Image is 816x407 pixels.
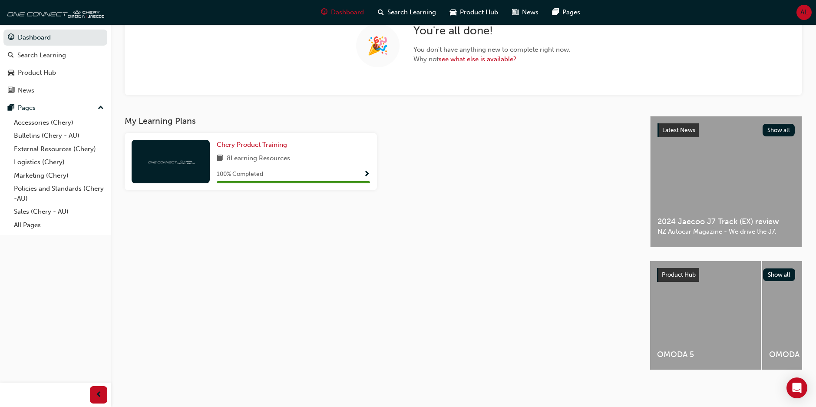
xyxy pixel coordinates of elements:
[8,52,14,60] span: search-icon
[662,271,696,278] span: Product Hub
[443,3,505,21] a: car-iconProduct Hub
[17,50,66,60] div: Search Learning
[217,140,291,150] a: Chery Product Training
[363,171,370,179] span: Show Progress
[650,116,802,247] a: Latest NewsShow all2024 Jaecoo J7 Track (EX) reviewNZ Autocar Magazine - We drive the J7.
[439,55,516,63] a: see what else is available?
[657,268,795,282] a: Product HubShow all
[10,116,107,129] a: Accessories (Chery)
[18,86,34,96] div: News
[662,126,695,134] span: Latest News
[3,65,107,81] a: Product Hub
[8,69,14,77] span: car-icon
[8,87,14,95] span: news-icon
[8,34,14,42] span: guage-icon
[657,227,795,237] span: NZ Autocar Magazine - We drive the J7.
[18,68,56,78] div: Product Hub
[505,3,545,21] a: news-iconNews
[650,261,761,370] a: OMODA 5
[413,45,571,55] span: You don ' t have anything new to complete right now.
[460,7,498,17] span: Product Hub
[10,218,107,232] a: All Pages
[512,7,519,18] span: news-icon
[227,153,290,164] span: 8 Learning Resources
[763,268,796,281] button: Show all
[763,124,795,136] button: Show all
[147,157,195,165] img: oneconnect
[552,7,559,18] span: pages-icon
[3,47,107,63] a: Search Learning
[3,100,107,116] button: Pages
[545,3,587,21] a: pages-iconPages
[18,103,36,113] div: Pages
[387,7,436,17] span: Search Learning
[321,7,327,18] span: guage-icon
[96,390,102,400] span: prev-icon
[8,104,14,112] span: pages-icon
[796,5,812,20] button: AL
[3,28,107,100] button: DashboardSearch LearningProduct HubNews
[657,350,754,360] span: OMODA 5
[378,7,384,18] span: search-icon
[10,142,107,156] a: External Resources (Chery)
[331,7,364,17] span: Dashboard
[217,153,223,164] span: book-icon
[413,24,571,38] h2: You ' re all done!
[657,217,795,227] span: 2024 Jaecoo J7 Track (EX) review
[217,169,263,179] span: 100 % Completed
[10,169,107,182] a: Marketing (Chery)
[125,116,636,126] h3: My Learning Plans
[800,7,808,17] span: AL
[98,103,104,114] span: up-icon
[314,3,371,21] a: guage-iconDashboard
[562,7,580,17] span: Pages
[363,169,370,180] button: Show Progress
[367,41,389,51] span: 🎉
[10,129,107,142] a: Bulletins (Chery - AU)
[786,377,807,398] div: Open Intercom Messenger
[413,54,571,64] span: Why not
[4,3,104,21] img: oneconnect
[371,3,443,21] a: search-iconSearch Learning
[217,141,287,149] span: Chery Product Training
[10,182,107,205] a: Policies and Standards (Chery -AU)
[10,205,107,218] a: Sales (Chery - AU)
[450,7,456,18] span: car-icon
[522,7,538,17] span: News
[10,156,107,169] a: Logistics (Chery)
[3,83,107,99] a: News
[3,30,107,46] a: Dashboard
[657,123,795,137] a: Latest NewsShow all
